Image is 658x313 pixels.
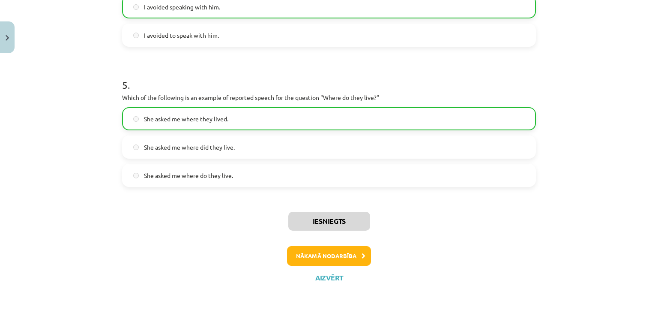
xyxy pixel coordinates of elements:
input: I avoided speaking with him. [133,4,139,10]
img: icon-close-lesson-0947bae3869378f0d4975bcd49f059093ad1ed9edebbc8119c70593378902aed.svg [6,35,9,41]
span: She asked me where did they live. [144,143,235,152]
input: She asked me where did they live. [133,144,139,150]
button: Aizvērt [313,274,345,282]
button: Nākamā nodarbība [287,246,371,266]
span: She asked me where do they live. [144,171,233,180]
p: Which of the following is an example of reported speech for the question "Where do they live?" [122,93,536,102]
input: She asked me where do they live. [133,173,139,178]
span: I avoided speaking with him. [144,3,220,12]
h1: 5 . [122,64,536,90]
input: She asked me where they lived. [133,116,139,122]
span: She asked me where they lived. [144,114,228,123]
input: I avoided to speak with him. [133,33,139,38]
span: I avoided to speak with him. [144,31,219,40]
button: Iesniegts [288,212,370,231]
